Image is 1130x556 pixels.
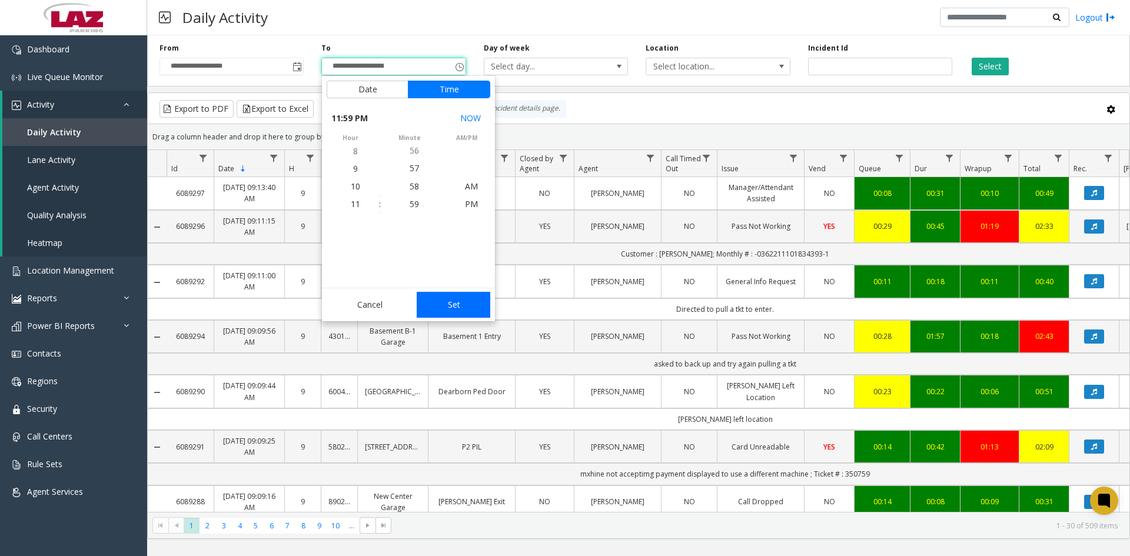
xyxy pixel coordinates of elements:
[280,518,295,534] span: Page 7
[174,331,207,342] a: 6089294
[174,188,207,199] a: 6089297
[539,277,550,287] span: YES
[968,441,1012,452] div: 01:13
[27,431,72,442] span: Call Centers
[579,164,598,174] span: Agent
[669,221,710,232] a: NO
[365,491,421,513] a: New Center Garage
[836,150,852,166] a: Vend Filter Menu
[216,518,232,534] span: Page 3
[1023,164,1041,174] span: Total
[292,331,314,342] a: 9
[410,180,419,191] span: 58
[148,332,167,342] a: Collapse Details
[221,435,277,458] a: [DATE] 09:09:25 AM
[581,386,654,397] a: [PERSON_NAME]
[862,221,903,232] a: 00:29
[398,521,1118,531] kendo-pager-info: 1 - 30 of 509 items
[556,150,571,166] a: Closed by Agent Filter Menu
[12,460,21,470] img: 'icon'
[331,110,368,126] span: 11:59 PM
[824,277,835,287] span: NO
[264,518,280,534] span: Page 6
[27,71,103,82] span: Live Queue Monitor
[824,497,835,507] span: NO
[177,3,274,32] h3: Daily Activity
[410,145,419,156] span: 56
[2,118,147,146] a: Daily Activity
[27,126,81,138] span: Daily Activity
[148,388,167,397] a: Collapse Details
[365,441,421,452] a: [STREET_ADDRESS]
[1026,331,1062,342] a: 02:43
[303,150,318,166] a: H Filter Menu
[918,221,953,232] a: 00:45
[381,134,438,142] span: minute
[722,164,739,174] span: Issue
[968,276,1012,287] a: 00:11
[699,150,714,166] a: Call Timed Out Filter Menu
[327,81,408,98] button: Date tab
[12,101,21,110] img: 'icon'
[581,221,654,232] a: [PERSON_NAME]
[539,331,550,341] span: YES
[456,108,486,129] button: Select now
[2,229,147,257] a: Heatmap
[1026,188,1062,199] div: 00:49
[237,100,314,118] button: Export to Excel
[669,188,710,199] a: NO
[786,150,802,166] a: Issue Filter Menu
[942,150,958,166] a: Dur Filter Menu
[221,325,277,348] a: [DATE] 09:09:56 AM
[581,188,654,199] a: [PERSON_NAME]
[171,164,178,174] span: Id
[159,43,179,54] label: From
[862,276,903,287] div: 00:11
[27,99,54,110] span: Activity
[918,276,953,287] a: 00:18
[523,496,567,507] a: NO
[862,496,903,507] a: 00:14
[2,174,147,201] a: Agent Activity
[12,488,21,497] img: 'icon'
[174,221,207,232] a: 6089296
[539,188,550,198] span: NO
[27,458,62,470] span: Rule Sets
[363,521,373,530] span: Go to the next page
[918,188,953,199] div: 00:31
[724,496,797,507] a: Call Dropped
[812,276,847,287] a: NO
[968,221,1012,232] div: 01:19
[862,441,903,452] a: 00:14
[351,181,360,192] span: 10
[379,521,388,530] span: Go to the last page
[2,201,147,229] a: Quality Analysis
[968,188,1012,199] a: 00:10
[539,497,550,507] span: NO
[289,164,294,174] span: H
[218,164,234,174] span: Date
[484,58,599,75] span: Select day...
[892,150,908,166] a: Queue Filter Menu
[27,375,58,387] span: Regions
[824,387,835,397] span: NO
[1051,150,1066,166] a: Total Filter Menu
[581,276,654,287] a: [PERSON_NAME]
[1026,496,1062,507] a: 00:31
[918,496,953,507] a: 00:08
[581,496,654,507] a: [PERSON_NAME]
[823,221,835,231] span: YES
[266,150,282,166] a: Date Filter Menu
[862,331,903,342] a: 00:28
[2,146,147,174] a: Lane Activity
[968,331,1012,342] div: 00:18
[862,188,903,199] div: 00:08
[174,386,207,397] a: 6089290
[968,496,1012,507] div: 00:09
[1026,221,1062,232] div: 02:33
[12,377,21,387] img: 'icon'
[27,403,57,414] span: Security
[1075,11,1115,24] a: Logout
